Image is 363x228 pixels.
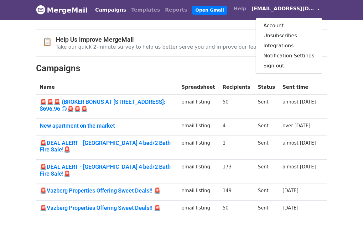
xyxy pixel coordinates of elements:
th: Spreadsheet [178,80,219,95]
span: [EMAIL_ADDRESS][DOMAIN_NAME] [252,5,314,13]
td: Sent [254,160,279,183]
th: Recipients [219,80,254,95]
td: Sent [254,135,279,159]
th: Status [254,80,279,95]
th: Sent time [279,80,319,95]
a: New apartment on the market [40,122,174,129]
td: email listing [178,135,219,159]
h2: Campaigns [36,63,327,74]
td: 4 [219,119,254,136]
td: email listing [178,200,219,217]
a: over [DATE] [283,123,310,129]
a: Integrations [256,41,322,51]
a: almost [DATE] [283,164,316,170]
a: Unsubscribes [256,31,322,41]
img: MergeMail logo [36,5,45,14]
a: MergeMail [36,3,88,17]
td: 1 [219,135,254,159]
a: 🚨DEAL ALERT - [GEOGRAPHIC_DATA] 4 bed/2 Bath Fire Sale!🚨 [40,140,174,153]
td: email listing [178,183,219,201]
td: Sent [254,119,279,136]
span: 📋 [43,37,56,46]
a: Account [256,21,322,31]
a: Help [231,3,249,15]
a: 🚨DEAL ALERT - [GEOGRAPHIC_DATA] 4 bed/2 Bath Fire Sale!🚨 [40,163,174,177]
h4: Help Us Improve MergeMail [56,36,269,43]
a: [DATE] [283,188,298,194]
a: Campaigns [93,4,129,16]
a: Notification Settings [256,51,322,61]
td: 50 [219,200,254,217]
th: Name [36,80,178,95]
a: 🚨🚨🚨 (BROKER BONUS AT [STREET_ADDRESS]: $696.96 😉🚨🚨🚨 [40,98,174,112]
p: Take our quick 2-minute survey to help us better serve you and improve our features [56,44,269,50]
a: almost [DATE] [283,140,316,146]
a: [EMAIL_ADDRESS][DOMAIN_NAME] [249,3,322,17]
td: Sent [254,95,279,119]
a: Reports [163,4,190,16]
a: [DATE] [283,205,298,211]
a: Templates [129,4,163,16]
a: Open Gmail [192,6,227,15]
td: 173 [219,160,254,183]
a: almost [DATE] [283,99,316,105]
td: 50 [219,95,254,119]
td: email listing [178,95,219,119]
div: [EMAIL_ADDRESS][DOMAIN_NAME] [256,18,322,74]
td: email listing [178,160,219,183]
a: 🚨Vazberg Properties Offering Sweet Deals!! 🚨 [40,204,174,211]
a: 🚨Vazberg Properties Offering Sweet Deals!! 🚨 [40,187,174,194]
td: Sent [254,183,279,201]
td: 149 [219,183,254,201]
a: Sign out [256,61,322,71]
td: email listing [178,119,219,136]
td: Sent [254,200,279,217]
